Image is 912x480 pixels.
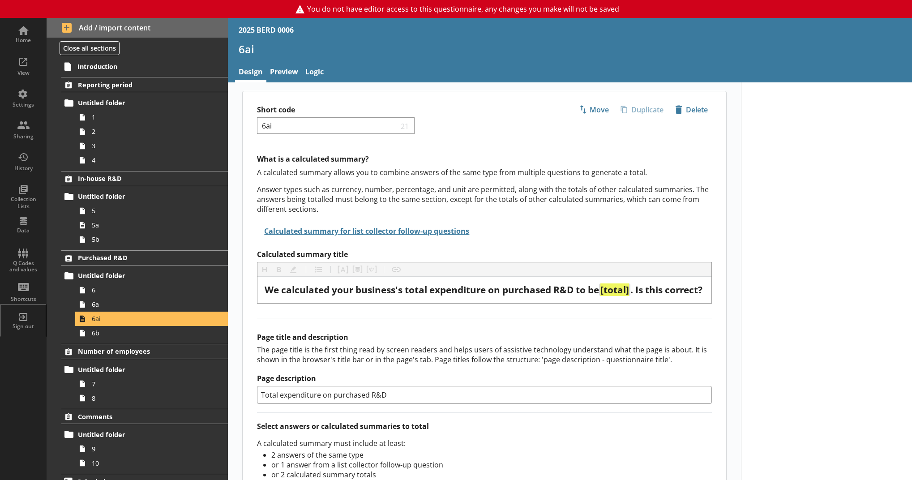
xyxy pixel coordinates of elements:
[92,300,201,309] span: 6a
[266,63,302,82] a: Preview
[257,374,712,383] label: Page description
[8,69,39,77] div: View
[257,105,484,115] label: Short code
[239,42,901,56] h1: 6ai
[75,139,228,153] a: 3
[75,218,228,232] a: 5a
[61,427,228,441] a: Untitled folder
[47,171,228,247] li: In-house R&DUntitled folder55a5b
[265,283,599,296] span: We calculated your business's total expenditure on purchased R&D to be
[8,296,39,303] div: Shortcuts
[65,189,228,247] li: Untitled folder55a5b
[92,221,201,229] span: 5a
[78,99,198,107] span: Untitled folder
[271,460,712,470] li: or 1 answer from a list collector follow-up question
[8,196,39,210] div: Collection Lists
[8,165,39,172] div: History
[61,96,228,110] a: Untitled folder
[61,171,228,186] a: In-house R&D
[75,204,228,218] a: 5
[61,77,228,92] a: Reporting period
[630,283,702,296] span: . Is this correct?
[47,344,228,405] li: Number of employeesUntitled folder78
[61,59,228,73] a: Introduction
[47,18,228,38] button: Add / import content
[239,25,294,35] div: 2025 BERD 0006
[8,133,39,140] div: Sharing
[8,101,39,108] div: Settings
[78,253,198,262] span: Purchased R&D
[65,362,228,405] li: Untitled folder78
[671,102,712,117] button: Delete
[257,167,712,177] p: A calculated summary allows you to combine answers of the same type from multiple questions to ge...
[92,156,201,164] span: 4
[235,63,266,82] a: Design
[92,113,201,121] span: 1
[62,23,213,33] span: Add / import content
[65,96,228,167] li: Untitled folder1234
[257,223,471,239] button: Calculated summary for list collector follow-up questions
[75,110,228,124] a: 1
[92,286,201,294] span: 6
[61,409,228,424] a: Comments
[61,344,228,359] a: Number of employees
[302,63,327,82] a: Logic
[65,269,228,340] li: Untitled folder66a6ai6b
[78,365,198,374] span: Untitled folder
[75,153,228,167] a: 4
[65,427,228,470] li: Untitled folder910
[78,81,198,89] span: Reporting period
[8,260,39,273] div: Q Codes and values
[61,250,228,266] a: Purchased R&D
[75,297,228,312] a: 6a
[92,394,201,403] span: 8
[75,391,228,405] a: 8
[92,206,201,215] span: 5
[271,450,712,460] li: 2 answers of the same type
[75,283,228,297] a: 6
[92,127,201,136] span: 2
[575,103,612,117] span: Move
[92,459,201,467] span: 10
[92,445,201,453] span: 9
[257,421,712,431] h2: Select answers or calculated summaries to total
[61,189,228,204] a: Untitled folder
[257,184,712,214] p: Answer types such as currency, number, percentage, and unit are permitted, along with the totals ...
[47,250,228,340] li: Purchased R&DUntitled folder66a6ai6b
[61,362,228,377] a: Untitled folder
[257,438,712,448] p: A calculated summary must include at least:
[47,77,228,167] li: Reporting periodUntitled folder1234
[75,312,228,326] a: 6ai
[78,192,198,201] span: Untitled folder
[75,441,228,456] a: 9
[92,380,201,388] span: 7
[92,235,201,244] span: 5b
[78,430,198,439] span: Untitled folder
[78,174,198,183] span: In-house R&D
[8,323,39,330] div: Sign out
[92,329,201,337] span: 6b
[75,124,228,139] a: 2
[271,470,712,480] li: or 2 calculated summary totals
[75,326,228,340] a: 6b
[398,121,411,130] span: 21
[60,41,120,55] button: Close all sections
[47,409,228,470] li: CommentsUntitled folder910
[75,377,228,391] a: 7
[257,250,712,259] label: Calculated summary title
[257,345,712,364] div: The page title is the first thing read by screen readers and helps users of assistive technology ...
[257,333,712,342] h2: Page title and description
[8,227,39,234] div: Data
[75,456,228,470] a: 10
[92,314,201,323] span: 6ai
[265,284,704,296] div: Calculated summary title
[257,154,712,164] h2: What is a calculated summary?
[78,347,198,356] span: Number of employees
[78,271,198,280] span: Untitled folder
[8,37,39,44] div: Home
[575,102,613,117] button: Move
[92,141,201,150] span: 3
[78,412,198,421] span: Comments
[61,269,228,283] a: Untitled folder
[600,283,629,296] span: [total]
